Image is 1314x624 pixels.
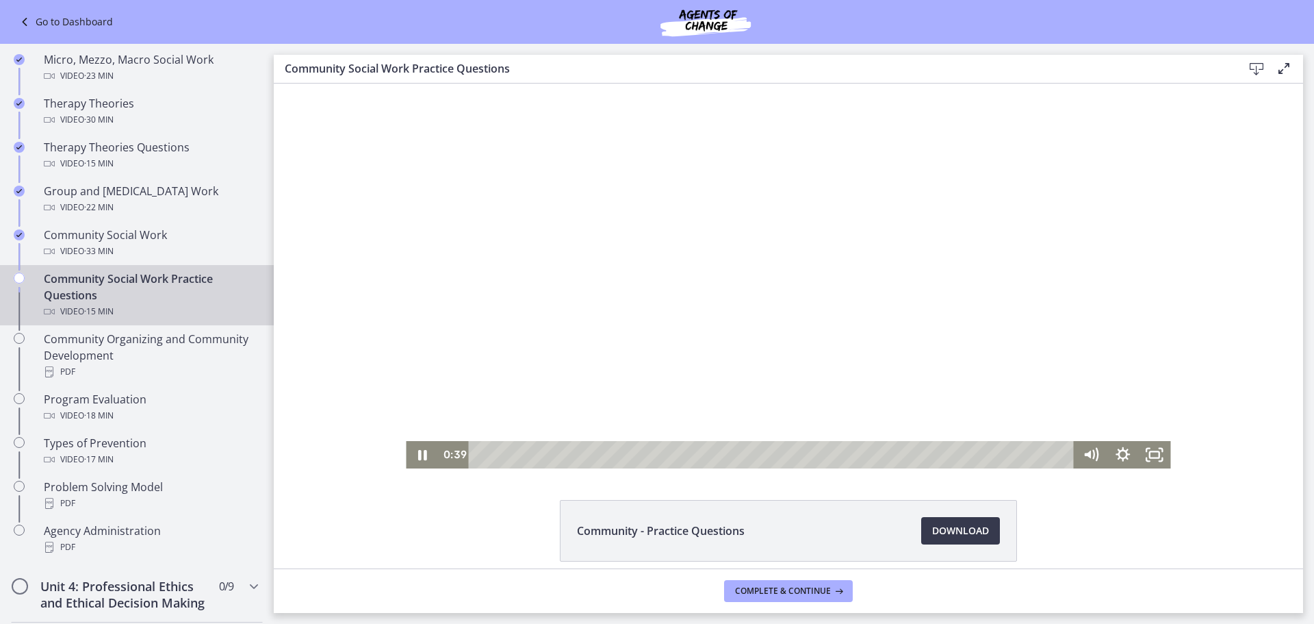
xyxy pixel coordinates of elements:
[44,435,257,468] div: Types of Prevention
[865,358,897,385] button: Fullscreen
[44,199,257,216] div: Video
[44,408,257,424] div: Video
[14,98,25,109] i: Completed
[44,479,257,512] div: Problem Solving Model
[724,580,853,602] button: Complete & continue
[84,155,114,172] span: · 15 min
[44,51,257,84] div: Micro, Mezzo, Macro Social Work
[44,95,257,128] div: Therapy Theories
[44,451,257,468] div: Video
[833,358,865,385] button: Show settings menu
[84,451,114,468] span: · 17 min
[577,523,745,539] span: Community - Practice Questions
[84,303,114,320] span: · 15 min
[44,271,257,320] div: Community Social Work Practice Questions
[44,68,257,84] div: Video
[44,227,257,260] div: Community Social Work
[44,112,257,128] div: Video
[14,142,25,153] i: Completed
[44,303,257,320] div: Video
[801,358,834,385] button: Mute
[84,68,114,84] span: · 23 min
[274,84,1303,469] iframe: Video Lesson
[44,364,257,380] div: PDF
[44,243,257,260] div: Video
[735,586,831,597] span: Complete & continue
[84,199,114,216] span: · 22 min
[14,229,25,240] i: Completed
[44,495,257,512] div: PDF
[84,112,114,128] span: · 30 min
[84,408,114,424] span: · 18 min
[44,331,257,380] div: Community Organizing and Community Development
[44,523,257,556] div: Agency Administration
[14,54,25,65] i: Completed
[44,183,257,216] div: Group and [MEDICAL_DATA] Work
[623,5,788,38] img: Agents of Change
[44,539,257,556] div: PDF
[932,523,989,539] span: Download
[219,578,233,595] span: 0 / 9
[14,186,25,197] i: Completed
[16,14,113,30] a: Go to Dashboard
[921,517,1000,545] a: Download
[44,391,257,424] div: Program Evaluation
[44,139,257,172] div: Therapy Theories Questions
[285,60,1221,77] h3: Community Social Work Practice Questions
[40,578,207,611] h2: Unit 4: Professional Ethics and Ethical Decision Making
[44,155,257,172] div: Video
[84,243,114,260] span: · 33 min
